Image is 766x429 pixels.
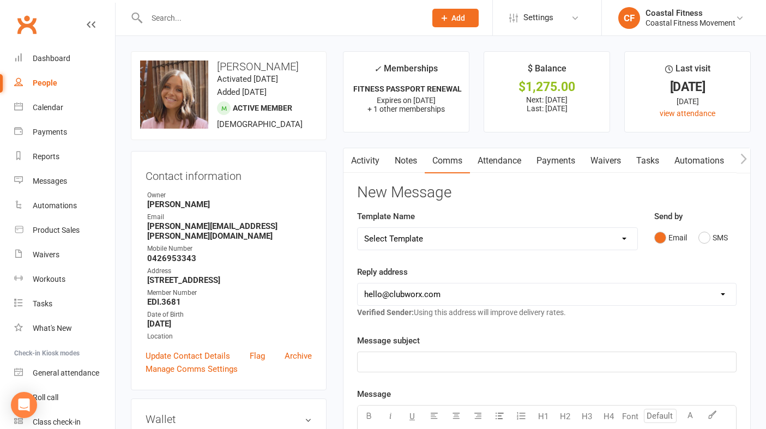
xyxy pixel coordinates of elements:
h3: New Message [357,184,737,201]
span: U [409,412,415,421]
input: Search... [143,10,418,26]
a: People [14,71,115,95]
button: Font [619,406,641,427]
strong: 0426953343 [147,253,312,263]
div: Workouts [33,275,65,283]
a: Waivers [583,148,629,173]
h3: [PERSON_NAME] [140,61,317,72]
label: Reply address [357,265,408,279]
button: Email [654,227,687,248]
strong: EDI.3681 [147,297,312,307]
a: Reports [14,144,115,169]
div: Class check-in [33,418,81,426]
div: Dashboard [33,54,70,63]
a: Automations [667,148,732,173]
span: + 1 other memberships [367,105,445,113]
a: Calendar [14,95,115,120]
p: Next: [DATE] Last: [DATE] [494,95,600,113]
div: Calendar [33,103,63,112]
a: Flag [250,349,265,362]
div: Memberships [374,62,438,82]
label: Template Name [357,210,415,223]
span: Add [451,14,465,22]
div: Waivers [33,250,59,259]
div: Automations [33,201,77,210]
a: Payments [529,148,583,173]
a: Payments [14,120,115,144]
a: Tasks [14,292,115,316]
strong: Verified Sender: [357,308,414,317]
div: CF [618,7,640,29]
a: Archive [285,349,312,362]
label: Message subject [357,334,420,347]
label: Send by [654,210,683,223]
span: Active member [233,104,292,112]
div: Location [147,331,312,342]
a: Roll call [14,385,115,410]
div: $ Balance [528,62,566,81]
div: Date of Birth [147,310,312,320]
button: U [401,406,423,427]
div: $1,275.00 [494,81,600,93]
div: What's New [33,324,72,333]
div: Product Sales [33,226,80,234]
div: General attendance [33,368,99,377]
img: image1680039081.png [140,61,208,129]
a: Attendance [470,148,529,173]
button: H3 [576,406,598,427]
time: Added [DATE] [217,87,267,97]
div: [DATE] [635,81,740,93]
div: Messages [33,177,67,185]
button: H2 [554,406,576,427]
div: Mobile Number [147,244,312,254]
input: Default [644,409,677,423]
div: Coastal Fitness [646,8,735,18]
a: Product Sales [14,218,115,243]
a: view attendance [660,109,715,118]
button: H4 [598,406,619,427]
div: Payments [33,128,67,136]
div: Reports [33,152,59,161]
span: Using this address will improve delivery rates. [357,308,566,317]
div: Open Intercom Messenger [11,392,37,418]
span: Expires on [DATE] [377,96,436,105]
button: A [679,406,701,427]
a: Manage Comms Settings [146,362,238,376]
div: People [33,78,57,87]
a: Workouts [14,267,115,292]
a: Dashboard [14,46,115,71]
div: Coastal Fitness Movement [646,18,735,28]
strong: [PERSON_NAME] [147,200,312,209]
a: Tasks [629,148,667,173]
a: General attendance kiosk mode [14,361,115,385]
a: Update Contact Details [146,349,230,362]
a: Automations [14,194,115,218]
a: Messages [14,169,115,194]
a: Notes [387,148,425,173]
strong: FITNESS PASSPORT RENEWAL [353,84,462,93]
a: Waivers [14,243,115,267]
div: Last visit [665,62,710,81]
div: Member Number [147,288,312,298]
a: Clubworx [13,11,40,38]
a: Comms [425,148,470,173]
div: Tasks [33,299,52,308]
h3: Contact information [146,166,312,182]
div: Owner [147,190,312,201]
button: Add [432,9,479,27]
div: Email [147,212,312,222]
div: Address [147,266,312,276]
div: Roll call [33,393,58,402]
i: ✓ [374,64,381,74]
time: Activated [DATE] [217,74,278,84]
strong: [DATE] [147,319,312,329]
h3: Wallet [146,413,312,425]
strong: [PERSON_NAME][EMAIL_ADDRESS][PERSON_NAME][DOMAIN_NAME] [147,221,312,241]
button: SMS [698,227,728,248]
button: H1 [532,406,554,427]
a: What's New [14,316,115,341]
span: [DEMOGRAPHIC_DATA] [217,119,303,129]
a: Activity [343,148,387,173]
strong: [STREET_ADDRESS] [147,275,312,285]
label: Message [357,388,391,401]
